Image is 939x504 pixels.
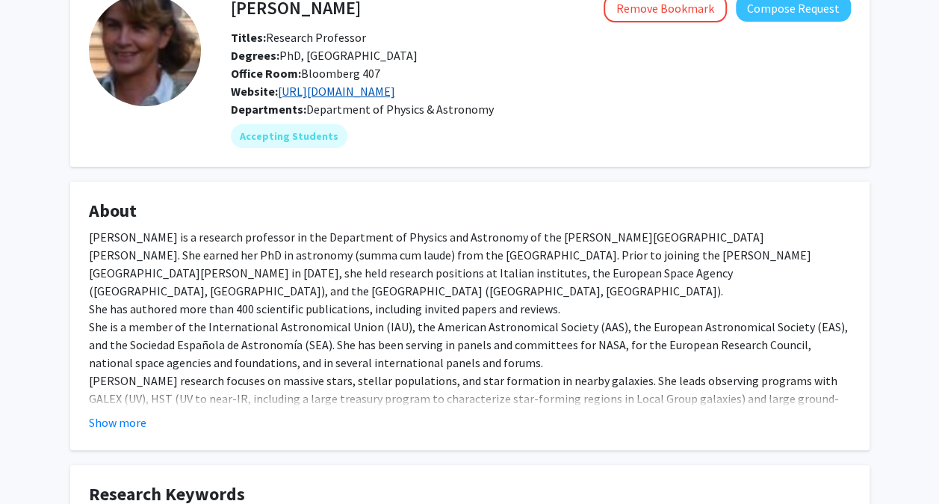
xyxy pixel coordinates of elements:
[231,124,347,148] mat-chip: Accepting Students
[231,84,278,99] b: Website:
[231,48,418,63] span: PhD, [GEOGRAPHIC_DATA]
[89,200,851,222] h4: About
[231,30,266,45] b: Titles:
[231,30,366,45] span: Research Professor
[231,48,279,63] b: Degrees:
[231,66,301,81] b: Office Room:
[231,66,380,81] span: Bloomberg 407
[11,437,63,493] iframe: Chat
[278,84,395,99] a: Opens in a new tab
[306,102,494,117] span: Department of Physics & Astronomy
[89,414,146,431] button: Show more
[231,102,306,117] b: Departments:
